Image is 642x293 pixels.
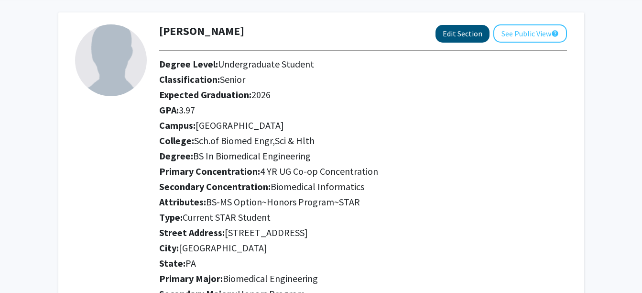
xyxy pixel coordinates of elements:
[159,104,567,116] h2: GPA:
[75,24,147,96] img: Profile Picture
[159,58,567,70] h2: Degree Level:
[159,273,567,284] h2: Primary Major:
[179,104,195,116] span: 3.97
[159,74,567,85] h2: Classification:
[196,119,284,131] span: [GEOGRAPHIC_DATA]
[159,166,567,177] h2: Primary Concentration:
[7,250,41,286] iframe: Chat
[551,28,559,39] mat-icon: help
[159,196,567,208] h2: Attributes:
[493,24,567,43] button: See Public View
[251,89,271,101] span: 2026
[159,227,567,238] h2: Street Address:
[225,226,308,238] span: [STREET_ADDRESS]
[159,258,567,269] h2: State:
[218,58,314,70] span: Undergraduate Student
[159,242,567,254] h2: City:
[185,257,196,269] span: PA
[179,242,267,254] span: [GEOGRAPHIC_DATA]
[159,212,567,223] h2: Type:
[159,181,567,192] h2: Secondary Concentration:
[260,165,378,177] span: 4 YR UG Co-op Concentration
[271,180,364,192] span: Biomedical Informatics
[159,135,567,146] h2: College:
[223,272,318,284] span: Biomedical Engineering
[159,120,567,131] h2: Campus:
[220,73,245,85] span: Senior
[159,24,244,38] h1: [PERSON_NAME]
[435,25,490,43] button: Edit Section
[159,150,567,162] h2: Degree:
[194,135,315,146] span: Sch.of Biomed Engr,Sci & Hlth
[159,89,567,101] h2: Expected Graduation:
[193,150,311,162] span: BS In Biomedical Engineering
[183,211,271,223] span: Current STAR Student
[206,196,360,208] span: BS-MS Option~Honors Program~STAR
